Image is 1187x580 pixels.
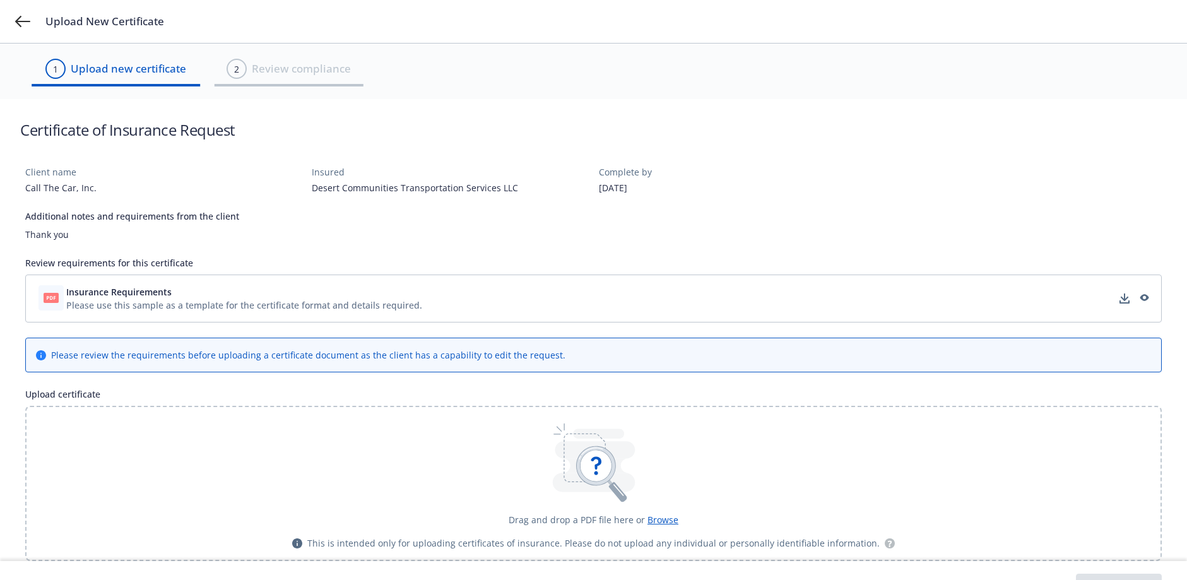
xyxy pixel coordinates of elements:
[51,348,565,362] div: Please review the requirements before uploading a certificate document as the client has a capabi...
[71,61,186,77] span: Upload new certificate
[599,165,875,179] div: Complete by
[647,514,678,526] span: Browse
[1136,291,1151,306] a: preview
[25,165,302,179] div: Client name
[45,14,164,29] span: Upload New Certificate
[53,62,58,76] div: 1
[25,256,1162,269] div: Review requirements for this certificate
[20,119,235,140] h1: Certificate of Insurance Request
[66,299,422,312] div: Please use this sample as a template for the certificate format and details required.
[25,406,1162,561] div: Drag and drop a PDF file here or BrowseThis is intended only for uploading certificates of insura...
[252,61,351,77] span: Review compliance
[25,181,302,194] div: Call The Car, Inc.
[312,165,588,179] div: Insured
[312,181,588,194] div: Desert Communities Transportation Services LLC
[66,285,172,299] span: Insurance Requirements
[599,181,875,194] div: [DATE]
[25,210,1162,223] div: Additional notes and requirements from the client
[234,62,239,76] div: 2
[509,513,678,526] div: Drag and drop a PDF file here or
[66,285,422,299] button: Insurance Requirements
[25,228,1162,241] div: Thank you
[1117,291,1132,306] a: download
[25,388,1162,401] div: Upload certificate
[307,536,880,550] span: This is intended only for uploading certificates of insurance. Please do not upload any individua...
[25,275,1162,323] div: Insurance RequirementsPlease use this sample as a template for the certificate format and details...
